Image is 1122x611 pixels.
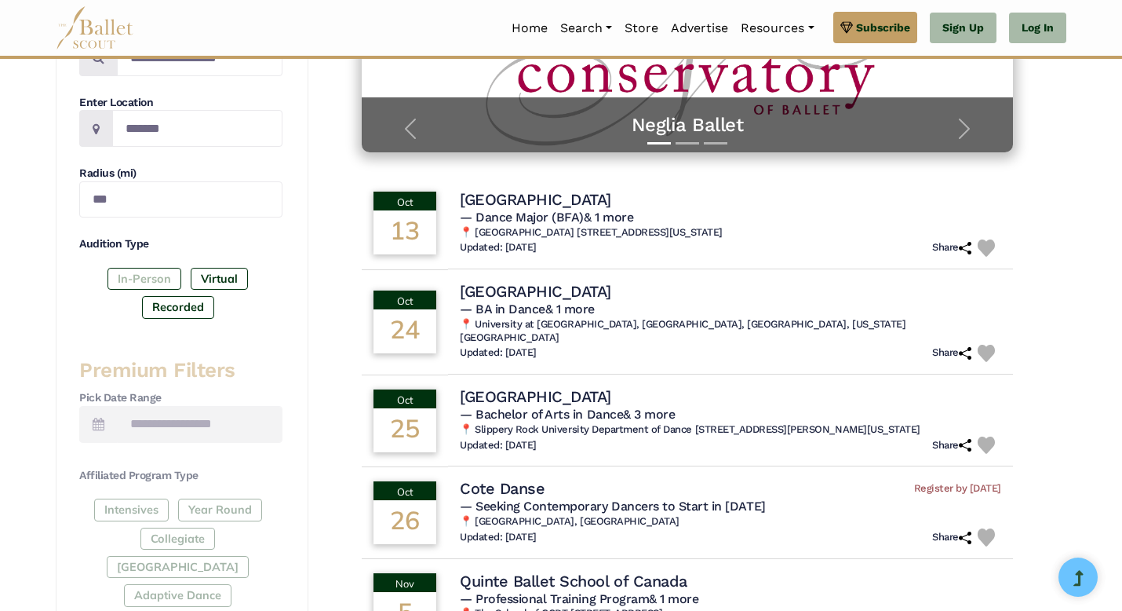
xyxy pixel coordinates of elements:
h4: Audition Type [79,236,282,252]
h6: Updated: [DATE] [460,346,537,360]
a: & 3 more [623,407,675,422]
label: In-Person [107,268,181,290]
h6: Share [932,346,971,360]
a: & 1 more [545,302,595,316]
a: & 1 more [584,210,633,225]
button: Slide 1 [647,134,671,152]
span: — Dance Major (BFA) [460,210,633,225]
a: & 1 more [649,591,698,606]
h6: Share [932,531,971,544]
a: Neglia Ballet [377,113,997,137]
h4: Pick Date Range [79,390,282,406]
h4: [GEOGRAPHIC_DATA] [460,386,611,407]
div: 13 [373,210,436,254]
input: Location [112,110,282,147]
a: Subscribe [833,12,917,43]
div: 24 [373,309,436,353]
span: — Bachelor of Arts in Dance [460,407,675,422]
button: Slide 2 [676,134,699,152]
span: Register by [DATE] [914,482,1001,496]
h6: 📍 [GEOGRAPHIC_DATA], [GEOGRAPHIC_DATA] [460,515,1001,529]
a: Sign Up [930,13,996,44]
button: Slide 3 [704,134,727,152]
div: Oct [373,291,436,309]
h6: Share [932,241,971,254]
h4: Enter Location [79,95,282,111]
span: Subscribe [856,19,910,36]
span: — Seeking Contemporary Dancers to Start in [DATE] [460,499,765,514]
h3: Premium Filters [79,357,282,384]
h4: Cote Danse [460,478,545,499]
label: Recorded [142,296,214,318]
span: — BA in Dance [460,302,595,316]
div: Oct [373,481,436,500]
h6: Updated: [DATE] [460,439,537,452]
a: Home [505,12,554,45]
a: Resources [734,12,820,45]
a: Store [618,12,665,45]
h4: [GEOGRAPHIC_DATA] [460,189,611,210]
a: Log In [1009,13,1066,44]
img: gem.svg [840,19,853,36]
label: Virtual [191,268,248,290]
div: 25 [373,408,436,452]
h6: Updated: [DATE] [460,531,537,544]
h6: 📍 University at [GEOGRAPHIC_DATA], [GEOGRAPHIC_DATA], [GEOGRAPHIC_DATA], [US_STATE][GEOGRAPHIC_DATA] [460,318,1001,345]
h4: Radius (mi) [79,166,282,181]
h6: 📍 Slippery Rock University Department of Dance [STREET_ADDRESS][PERSON_NAME][US_STATE] [460,423,1001,437]
div: Nov [373,573,436,592]
h6: 📍 [GEOGRAPHIC_DATA] [STREET_ADDRESS][US_STATE] [460,226,1001,240]
a: Advertise [665,12,734,45]
div: Oct [373,390,436,408]
h4: Quinte Ballet School of Canada [460,571,687,591]
h4: Affiliated Program Type [79,468,282,484]
h6: Updated: [DATE] [460,241,537,254]
h6: Share [932,439,971,452]
div: 26 [373,500,436,544]
div: Oct [373,192,436,210]
h4: [GEOGRAPHIC_DATA] [460,281,611,302]
span: — Professional Training Program [460,591,698,606]
a: Search [554,12,618,45]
